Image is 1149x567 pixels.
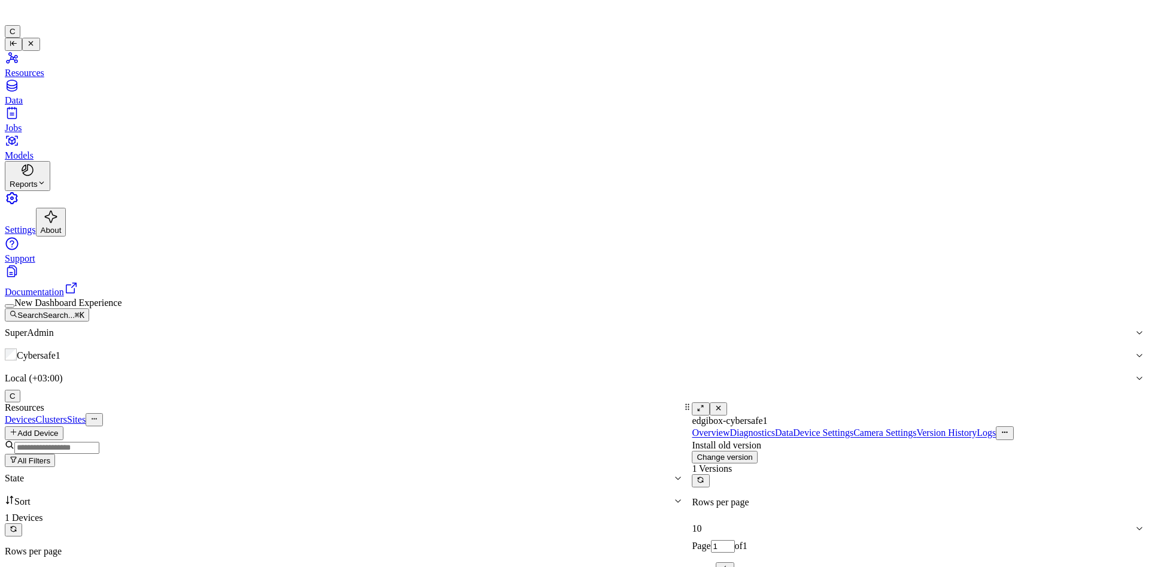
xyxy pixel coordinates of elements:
[75,311,84,320] kbd: K
[5,38,22,51] button: Toggle Navigation
[5,25,20,38] button: C
[75,311,80,320] span: ⌘
[5,134,1144,160] a: Models
[36,208,66,236] button: About
[692,416,1144,426] div: edgibox-cybersafe1
[692,451,757,463] button: Change version
[22,38,39,51] button: Toggle Navigation
[5,402,683,413] div: Resources
[10,392,16,401] span: C
[692,463,732,474] span: 1 Versions
[692,428,729,438] a: Overview
[5,161,50,190] button: Reports
[5,308,89,322] button: SearchSearch...⌘K
[977,428,996,438] a: Logs
[775,428,793,438] a: Data
[14,496,31,507] span: Sort
[67,414,86,425] a: Sites
[730,428,776,438] a: Diagnostics
[10,27,16,36] span: C
[5,390,20,402] button: C
[5,106,1144,133] a: Jobs
[916,428,977,438] a: Version History
[735,541,747,551] span: of 1
[692,440,1144,451] div: Install old version
[5,454,55,467] button: All Filters
[5,546,683,557] p: Rows per page
[43,311,75,320] span: Search...
[5,298,1144,308] div: New Dashboard Experience
[5,191,1144,235] a: Settings
[793,428,853,438] a: Device Settings
[692,497,1144,508] p: Rows per page
[17,311,42,320] span: Search
[5,264,1144,297] a: Documentation
[692,541,710,551] span: Page
[5,426,63,439] button: Add Device
[5,414,36,425] a: Devices
[5,78,1144,105] a: Data
[5,51,1144,78] a: Resources
[853,428,916,438] a: Camera Settings
[5,513,43,523] span: 1 Devices
[5,236,1144,263] a: Support
[36,414,67,425] a: Clusters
